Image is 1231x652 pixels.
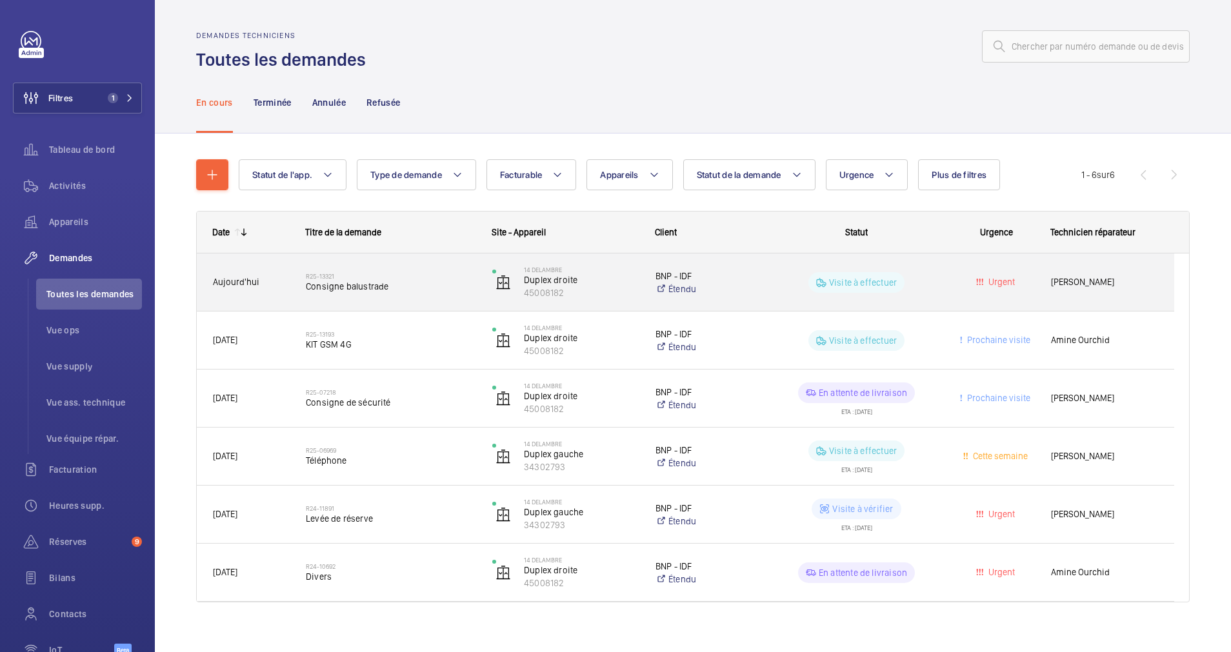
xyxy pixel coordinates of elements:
[196,48,374,72] h1: Toutes les demandes
[306,280,475,293] span: Consigne balustrade
[829,334,897,347] p: Visite à effectuer
[1051,507,1158,522] span: [PERSON_NAME]
[495,333,511,348] img: elevator.svg
[486,159,577,190] button: Facturable
[1051,449,1158,464] span: [PERSON_NAME]
[46,360,142,373] span: Vue supply
[965,393,1030,403] span: Prochaine visite
[656,502,755,515] p: BNP - IDF
[986,567,1015,577] span: Urgent
[1051,565,1158,580] span: Amine Ourchid
[829,444,897,457] p: Visite à effectuer
[970,451,1028,461] span: Cette semaine
[357,159,476,190] button: Type de demande
[49,143,142,156] span: Tableau de bord
[312,96,346,109] p: Annulée
[46,432,142,445] span: Vue équipe répar.
[49,215,142,228] span: Appareils
[656,444,755,457] p: BNP - IDF
[832,502,893,515] p: Visite à vérifier
[839,170,874,180] span: Urgence
[1051,391,1158,406] span: [PERSON_NAME]
[370,170,442,180] span: Type de demande
[108,93,118,103] span: 1
[656,341,755,353] a: Étendu
[49,499,142,512] span: Heures supp.
[524,519,639,531] p: 34302793
[841,461,872,473] div: ETA : [DATE]
[495,449,511,464] img: elevator.svg
[306,454,475,467] span: Téléphone
[500,170,543,180] span: Facturable
[49,463,142,476] span: Facturation
[254,96,292,109] p: Terminée
[196,31,374,40] h2: Demandes techniciens
[495,507,511,522] img: elevator.svg
[492,227,546,237] span: Site - Appareil
[306,338,475,351] span: KIT GSM 4G
[213,451,237,461] span: [DATE]
[683,159,816,190] button: Statut de la demande
[524,266,639,273] p: 14 Delambre
[495,565,511,580] img: elevator.svg
[656,270,755,282] p: BNP - IDF
[252,170,312,180] span: Statut de l'app.
[306,388,475,396] h2: R25-07218
[965,335,1030,345] span: Prochaine visite
[1050,227,1136,237] span: Technicien réparateur
[524,273,639,286] p: Duplex droite
[656,457,755,469] a: Étendu
[48,92,73,104] span: Filtres
[986,277,1015,287] span: Urgent
[524,448,639,460] p: Duplex gauche
[655,227,677,237] span: Client
[46,396,142,409] span: Vue ass. technique
[1097,170,1110,180] span: sur
[49,179,142,192] span: Activités
[495,275,511,290] img: elevator.svg
[306,446,475,454] h2: R25-06969
[524,460,639,473] p: 34302793
[13,83,142,114] button: Filtres1
[213,335,237,345] span: [DATE]
[524,498,639,506] p: 14 Delambre
[986,509,1015,519] span: Urgent
[524,402,639,415] p: 45008182
[1081,170,1115,179] span: 1 - 6 6
[213,277,259,287] span: Aujourd'hui
[1051,275,1158,290] span: [PERSON_NAME]
[213,567,237,577] span: [DATE]
[656,399,755,411] a: Étendu
[306,272,475,280] h2: R25-13321
[982,30,1190,63] input: Chercher par numéro demande ou de devis
[656,282,755,295] a: Étendu
[600,170,638,180] span: Appareils
[49,608,142,620] span: Contacts
[845,227,868,237] span: Statut
[306,570,475,583] span: Divers
[366,96,400,109] p: Refusée
[495,391,511,406] img: elevator.svg
[524,382,639,390] p: 14 Delambre
[213,509,237,519] span: [DATE]
[524,344,639,357] p: 45008182
[656,328,755,341] p: BNP - IDF
[656,560,755,573] p: BNP - IDF
[826,159,908,190] button: Urgence
[239,159,346,190] button: Statut de l'app.
[196,96,233,109] p: En cours
[980,227,1013,237] span: Urgence
[306,330,475,338] h2: R25-13193
[306,504,475,512] h2: R24-11891
[524,556,639,564] p: 14 Delambre
[213,393,237,403] span: [DATE]
[918,159,1000,190] button: Plus de filtres
[306,562,475,570] h2: R24-10692
[819,566,907,579] p: En attente de livraison
[46,288,142,301] span: Toutes les demandes
[819,386,907,399] p: En attente de livraison
[306,396,475,409] span: Consigne de sécurité
[586,159,672,190] button: Appareils
[841,519,872,531] div: ETA : [DATE]
[524,286,639,299] p: 45008182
